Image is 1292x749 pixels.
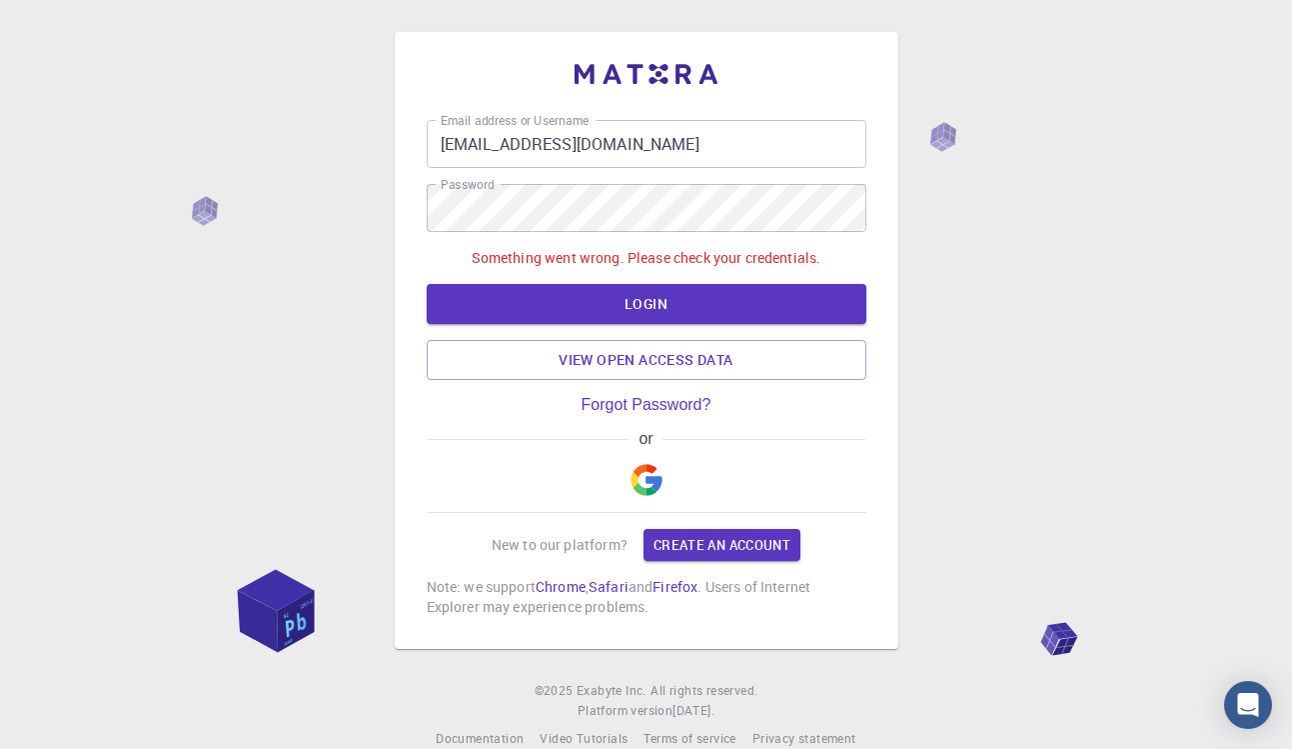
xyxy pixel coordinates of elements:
[672,702,714,718] span: [DATE] .
[577,682,646,698] span: Exabyte Inc.
[536,577,586,596] a: Chrome
[672,701,714,721] a: [DATE].
[752,730,856,746] span: Privacy statement
[589,577,629,596] a: Safari
[631,464,662,496] img: Google
[472,248,821,268] p: Something went wrong. Please check your credentials.
[577,681,646,701] a: Exabyte Inc.
[441,176,494,193] label: Password
[540,729,628,749] a: Video Tutorials
[644,729,735,749] a: Terms of service
[540,730,628,746] span: Video Tutorials
[752,729,856,749] a: Privacy statement
[644,730,735,746] span: Terms of service
[582,396,711,414] a: Forgot Password?
[630,430,662,448] span: or
[535,681,577,701] span: © 2025
[436,730,524,746] span: Documentation
[427,577,866,617] p: Note: we support , and . Users of Internet Explorer may experience problems.
[650,681,757,701] span: All rights reserved.
[436,729,524,749] a: Documentation
[427,340,866,380] a: View open access data
[492,535,628,555] p: New to our platform?
[578,701,672,721] span: Platform version
[652,577,697,596] a: Firefox
[427,284,866,324] button: LOGIN
[441,112,589,129] label: Email address or Username
[644,529,800,561] a: Create an account
[1224,681,1272,729] div: Open Intercom Messenger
